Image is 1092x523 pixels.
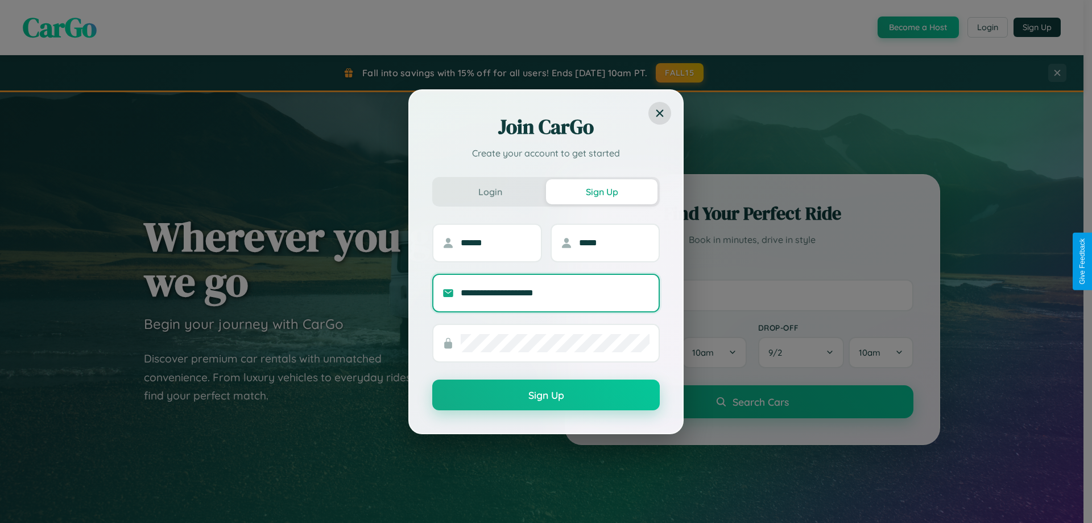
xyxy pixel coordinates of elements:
h2: Join CarGo [432,113,660,141]
div: Give Feedback [1078,238,1086,285]
p: Create your account to get started [432,146,660,160]
button: Sign Up [432,380,660,410]
button: Login [435,179,546,204]
button: Sign Up [546,179,657,204]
